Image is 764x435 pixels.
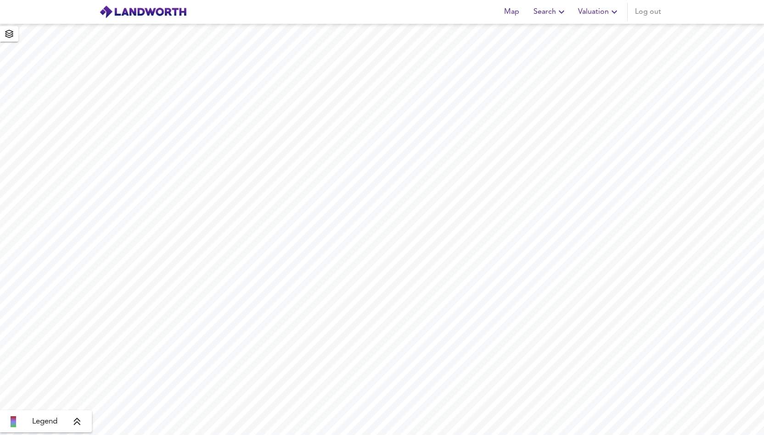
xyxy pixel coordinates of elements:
button: Map [497,3,526,21]
button: Search [530,3,571,21]
span: Valuation [578,6,620,18]
span: Log out [635,6,661,18]
span: Map [500,6,522,18]
button: Valuation [574,3,624,21]
button: Log out [631,3,665,21]
img: logo [99,5,187,19]
span: Legend [32,416,57,427]
span: Search [534,6,567,18]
